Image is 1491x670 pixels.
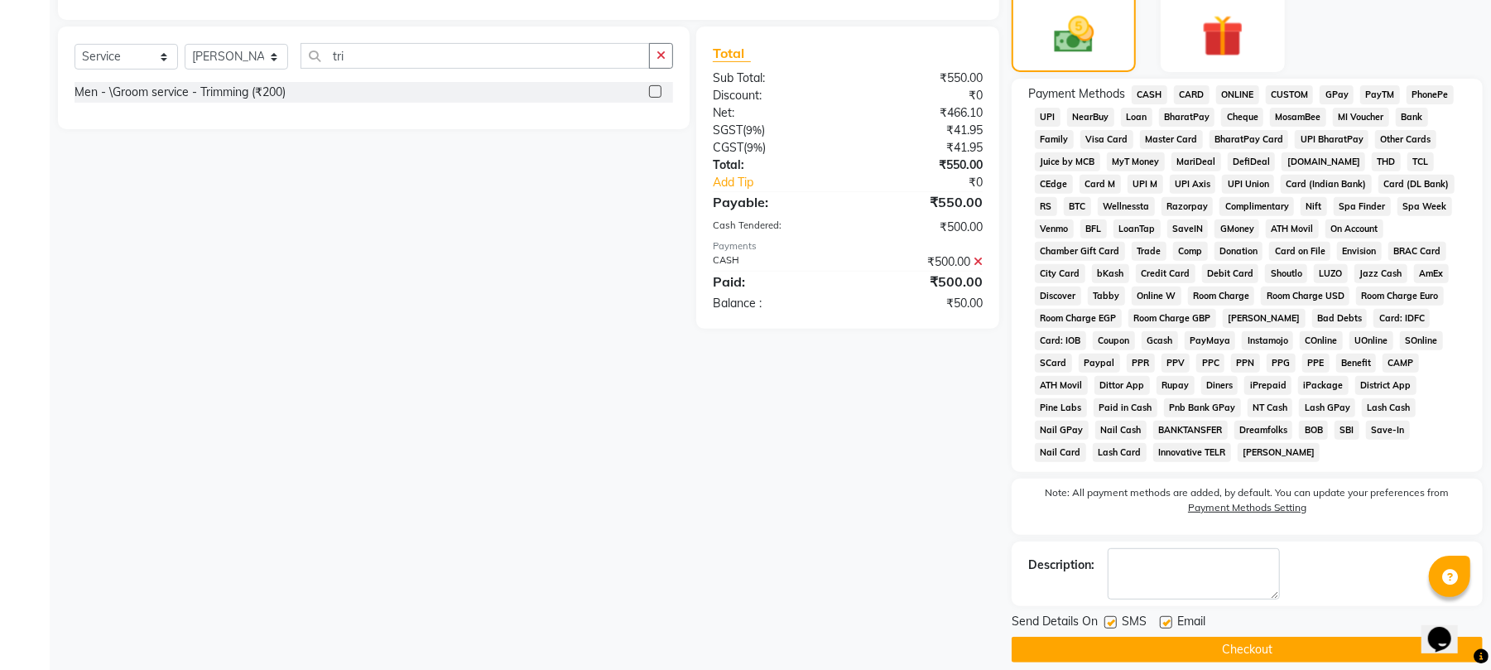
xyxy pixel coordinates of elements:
[1188,287,1255,306] span: Room Charge
[1354,264,1407,283] span: Jazz Cash
[1035,264,1085,283] span: City Card
[1355,376,1416,395] span: District App
[1269,242,1330,261] span: Card on File
[1035,287,1081,306] span: Discover
[713,140,743,155] span: CGST
[1302,354,1330,373] span: PPE
[1270,108,1326,127] span: MosamBee
[1210,130,1289,149] span: BharatPay Card
[848,157,995,174] div: ₹550.00
[1035,175,1073,194] span: CEdge
[700,219,848,236] div: Cash Tendered:
[1035,443,1086,462] span: Nail Card
[873,174,995,191] div: ₹0
[1132,287,1181,306] span: Online W
[1153,443,1231,462] span: Innovative TELR
[1157,376,1195,395] span: Rupay
[1216,85,1259,104] span: ONLINE
[1035,219,1074,239] span: Venmo
[700,122,848,139] div: ( )
[746,123,762,137] span: 9%
[1064,197,1091,216] span: BTC
[1196,354,1224,373] span: PPC
[1267,354,1296,373] span: PPG
[1378,175,1455,194] span: Card (DL Bank)
[1153,421,1228,440] span: BANKTANSFER
[301,43,650,69] input: Search or Scan
[1299,421,1328,440] span: BOB
[1028,485,1466,522] label: Note: All payment methods are added, by default. You can update your preferences from
[1337,242,1382,261] span: Envision
[1298,376,1349,395] span: iPackage
[1421,604,1474,653] iframe: chat widget
[1080,130,1133,149] span: Visa Card
[1121,108,1152,127] span: Loan
[1092,264,1129,283] span: bKash
[1035,331,1086,350] span: Card: IOB
[1177,613,1205,634] span: Email
[1035,152,1100,171] span: Juice by MCB
[1375,130,1436,149] span: Other Cards
[1167,219,1209,239] span: SaveIN
[1248,398,1293,417] span: NT Cash
[1366,421,1410,440] span: Save-In
[1265,264,1307,283] span: Shoutlo
[848,219,995,236] div: ₹500.00
[1094,376,1150,395] span: Dittor App
[1333,108,1389,127] span: MI Voucher
[1228,152,1276,171] span: DefiDeal
[1162,354,1190,373] span: PPV
[1400,331,1443,350] span: SOnline
[1080,219,1107,239] span: BFL
[1202,264,1259,283] span: Debit Card
[1142,331,1178,350] span: Gcash
[1221,108,1263,127] span: Cheque
[1079,354,1120,373] span: Paypal
[700,253,848,271] div: CASH
[1159,108,1215,127] span: BharatPay
[1244,376,1291,395] span: iPrepaid
[700,192,848,212] div: Payable:
[1234,421,1293,440] span: Dreamfolks
[1113,219,1161,239] span: LoanTap
[700,104,848,122] div: Net:
[1301,197,1327,216] span: Nift
[1012,637,1483,663] button: Checkout
[1214,242,1263,261] span: Donation
[1189,10,1257,62] img: _gift.svg
[1281,175,1372,194] span: Card (Indian Bank)
[1098,197,1155,216] span: Wellnessta
[1107,152,1165,171] span: MyT Money
[1282,152,1365,171] span: [DOMAIN_NAME]
[1373,309,1430,328] span: Card: IDFC
[700,87,848,104] div: Discount:
[1035,197,1057,216] span: RS
[1035,354,1072,373] span: SCard
[1127,354,1155,373] span: PPR
[700,139,848,157] div: ( )
[1094,398,1157,417] span: Paid in Cash
[1035,242,1125,261] span: Chamber Gift Card
[1132,85,1167,104] span: CASH
[700,157,848,174] div: Total:
[848,272,995,292] div: ₹500.00
[1266,219,1319,239] span: ATH Movil
[848,295,995,312] div: ₹50.00
[1335,421,1359,440] span: SBI
[1188,500,1306,515] label: Payment Methods Setting
[713,239,983,253] div: Payments
[1231,354,1260,373] span: PPN
[1222,175,1274,194] span: UPI Union
[1407,152,1434,171] span: TCL
[700,272,848,292] div: Paid:
[1360,85,1400,104] span: PayTM
[1162,197,1214,216] span: Razorpay
[1028,85,1125,103] span: Payment Methods
[1164,398,1241,417] span: Pnb Bank GPay
[1372,152,1401,171] span: THD
[1201,376,1238,395] span: Diners
[1396,108,1428,127] span: Bank
[1185,331,1236,350] span: PayMaya
[1170,175,1216,194] span: UPI Axis
[1128,309,1216,328] span: Room Charge GBP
